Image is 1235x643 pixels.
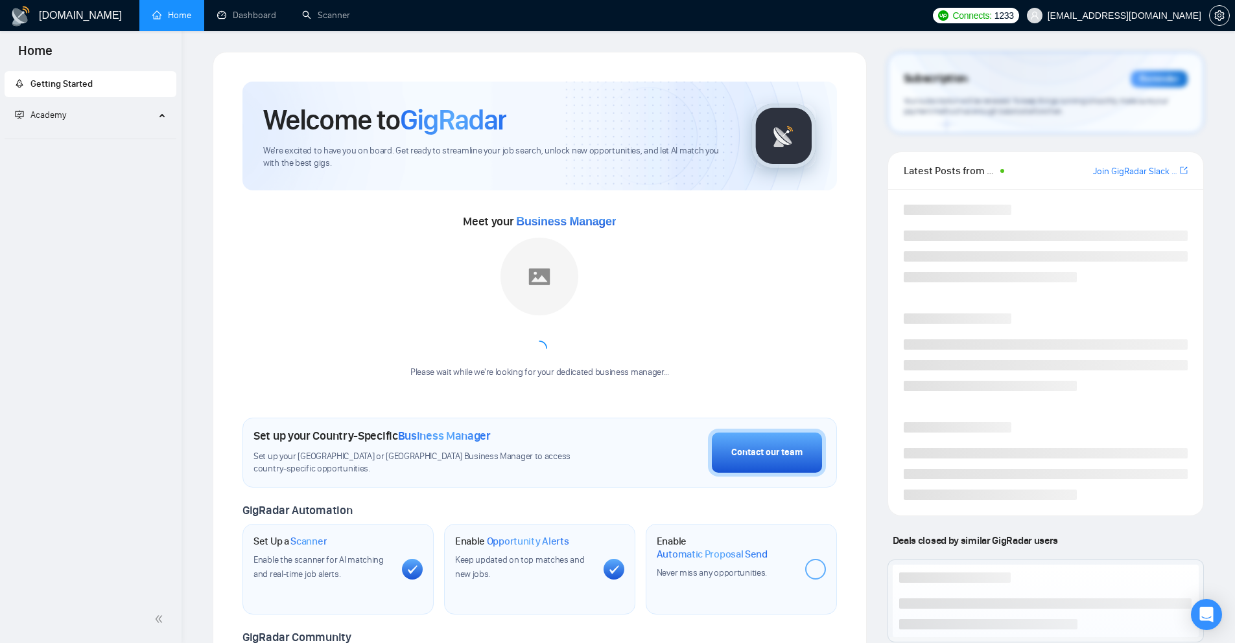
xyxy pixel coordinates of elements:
a: homeHome [152,10,191,21]
div: Please wait while we're looking for your dedicated business manager... [403,367,677,379]
h1: Set up your Country-Specific [253,429,491,443]
span: loading [532,341,547,356]
span: fund-projection-screen [15,110,24,119]
h1: Enable [657,535,795,560]
li: Academy Homepage [5,133,176,142]
h1: Set Up a [253,535,327,548]
span: Set up your [GEOGRAPHIC_DATA] or [GEOGRAPHIC_DATA] Business Manager to access country-specific op... [253,451,597,475]
a: searchScanner [302,10,350,21]
img: logo [10,6,31,27]
a: dashboardDashboard [217,10,276,21]
a: Join GigRadar Slack Community [1093,164,1177,179]
span: Never miss any opportunities. [657,567,767,578]
h1: Welcome to [263,102,506,137]
span: 1233 [994,8,1014,23]
span: Automatic Proposal Send [657,548,768,561]
button: setting [1209,5,1230,26]
span: Latest Posts from the GigRadar Community [904,163,996,179]
span: Scanner [290,535,327,548]
span: Home [8,41,63,69]
span: Business Manager [516,215,616,228]
h1: Enable [455,535,569,548]
button: Contact our team [708,429,826,477]
span: Business Manager [398,429,491,443]
div: Reminder [1131,71,1188,87]
span: GigRadar [400,102,506,137]
a: export [1180,164,1188,177]
span: Subscription [904,68,968,90]
span: export [1180,165,1188,175]
span: Enable the scanner for AI matching and real-time job alerts. [253,554,384,580]
span: rocket [15,79,24,88]
span: Getting Started [30,78,93,89]
span: Meet your [463,214,616,229]
div: Open Intercom Messenger [1191,599,1222,630]
span: We're excited to have you on board. Get ready to streamline your job search, unlock new opportuni... [263,145,731,170]
a: setting [1209,10,1230,21]
img: gigradar-logo.png [751,104,816,168]
span: Deals closed by similar GigRadar users [888,529,1063,552]
span: Connects: [952,8,991,23]
li: Getting Started [5,71,176,97]
span: Your subscription will be renewed. To keep things running smoothly, make sure your payment method... [904,96,1168,117]
span: Academy [15,109,66,120]
img: upwork-logo.png [938,10,948,21]
div: Contact our team [731,446,803,460]
span: user [1030,11,1039,20]
span: double-left [154,613,167,626]
span: Keep updated on top matches and new jobs. [455,554,585,580]
span: GigRadar Automation [242,503,352,517]
img: placeholder.png [500,238,578,315]
span: Opportunity Alerts [487,535,569,548]
span: Academy [30,109,66,120]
